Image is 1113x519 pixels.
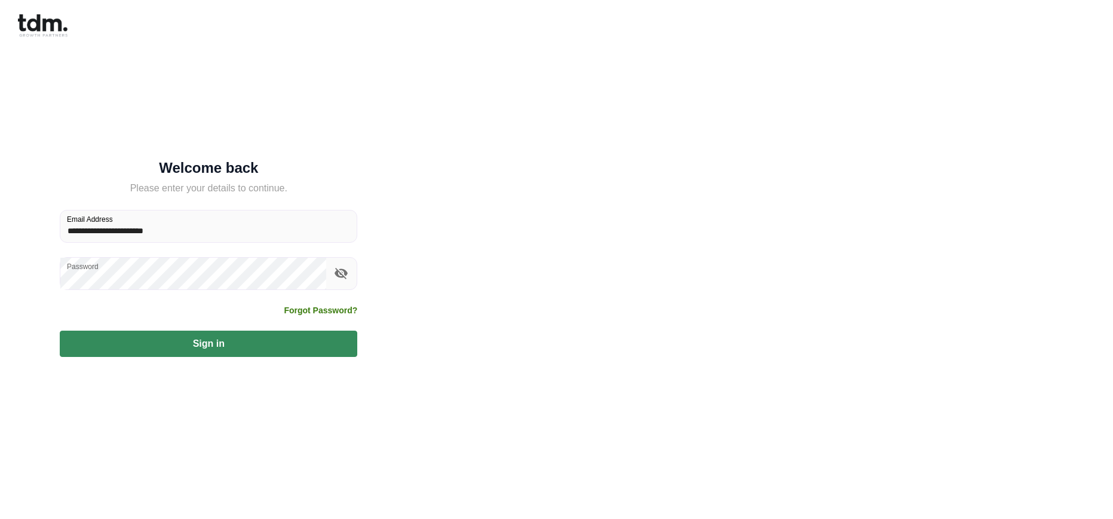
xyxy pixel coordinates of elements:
[284,304,357,316] a: Forgot Password?
[60,162,357,174] h5: Welcome back
[60,181,357,196] h5: Please enter your details to continue.
[60,331,357,357] button: Sign in
[67,214,113,224] label: Email Address
[331,263,351,283] button: toggle password visibility
[67,261,99,271] label: Password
